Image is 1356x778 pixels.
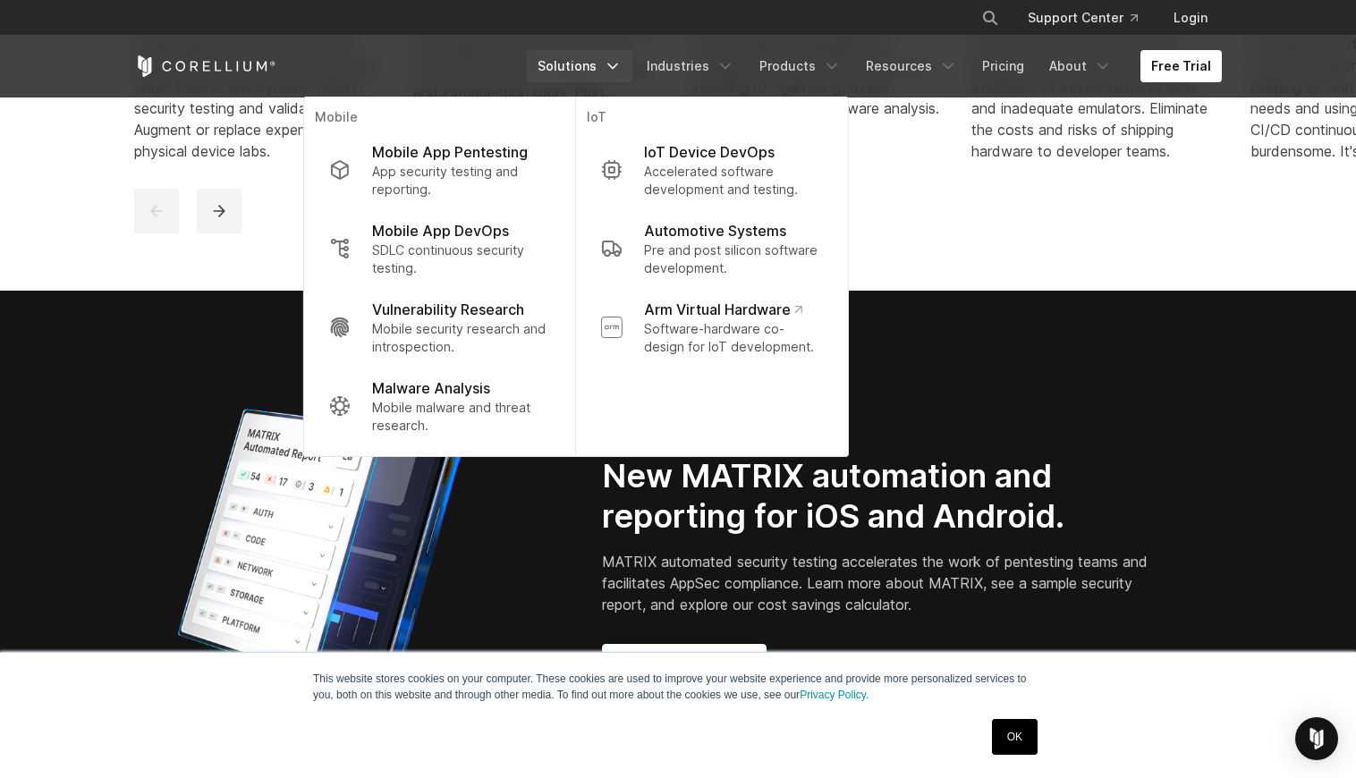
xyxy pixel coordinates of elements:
a: Vulnerability Research Mobile security research and introspection. [315,288,564,367]
button: next [197,189,242,233]
a: Pricing [971,50,1035,82]
p: IoT Device DevOps [644,141,775,163]
div: Open Intercom Messenger [1295,717,1338,760]
div: Navigation Menu [960,2,1222,34]
p: Mobile malware and threat research. [372,399,550,435]
a: About [1038,50,1123,82]
p: Software-hardware co-design for IoT development. [644,320,823,356]
a: IoT Device DevOps Accelerated software development and testing. [587,131,837,209]
a: Arm Virtual Hardware Software-hardware co-design for IoT development. [587,288,837,367]
a: Login [1159,2,1222,34]
a: OK [992,719,1038,755]
a: Discover MATRIX [602,644,767,687]
a: Mobile App Pentesting App security testing and reporting. [315,131,564,209]
p: MATRIX automated security testing accelerates the work of pentesting teams and facilitates AppSec... [602,551,1154,615]
a: Products [749,50,852,82]
a: Privacy Policy. [800,689,869,701]
p: Accelerated software development and testing. [644,163,823,199]
p: Mobile security research and introspection. [372,320,550,356]
p: Arm Virtual Hardware [644,299,802,320]
p: Automotive Systems [644,220,786,241]
p: Mobile [315,108,564,131]
a: Mobile App DevOps SDLC continuous security testing. [315,209,564,288]
a: Malware Analysis Mobile malware and threat research. [315,367,564,445]
p: This website stores cookies on your computer. These cookies are used to improve your website expe... [313,671,1043,703]
p: Vulnerability Research [372,299,524,320]
a: Corellium Home [134,55,276,77]
button: previous [134,189,179,233]
p: Mobile App DevOps [372,220,509,241]
h2: New MATRIX automation and reporting for iOS and Android. [602,456,1154,537]
div: Navigation Menu [527,50,1222,82]
a: Resources [855,50,968,82]
a: Free Trial [1140,50,1222,82]
p: Malware Analysis [372,377,490,399]
p: SDLC continuous security testing. [372,241,550,277]
a: Solutions [527,50,632,82]
a: Automotive Systems Pre and post silicon software development. [587,209,837,288]
p: Pre and post silicon software development. [644,241,823,277]
p: App security testing and reporting. [372,163,550,199]
button: Search [974,2,1006,34]
a: Industries [636,50,745,82]
a: Support Center [1013,2,1152,34]
p: Mobile App Pentesting [372,141,528,163]
p: IoT [587,108,837,131]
